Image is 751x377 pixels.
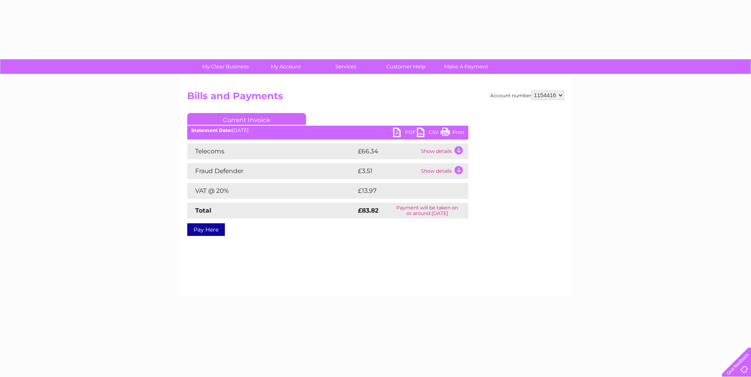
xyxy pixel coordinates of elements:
a: Services [313,59,378,74]
td: Telecoms [187,143,356,159]
a: My Account [253,59,318,74]
a: Pay Here [187,223,225,236]
td: Fraud Defender [187,163,356,179]
td: £66.34 [356,143,419,159]
div: [DATE] [187,128,468,133]
strong: Total [195,207,211,214]
td: Show details [419,143,468,159]
a: CSV [417,128,441,139]
td: VAT @ 20% [187,183,356,199]
div: Account number [490,90,564,100]
td: £13.97 [356,183,452,199]
td: Payment will be taken on or around [DATE] [386,203,468,219]
strong: £83.82 [358,207,378,214]
a: Customer Help [373,59,439,74]
a: Print [441,128,464,139]
a: Make A Payment [433,59,499,74]
td: £3.51 [356,163,419,179]
td: Show details [419,163,468,179]
a: Current Invoice [187,113,306,125]
b: Statement Date: [191,127,232,133]
a: PDF [393,128,417,139]
h2: Bills and Payments [187,90,564,106]
a: My Clear Business [193,59,258,74]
